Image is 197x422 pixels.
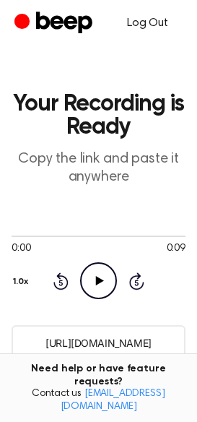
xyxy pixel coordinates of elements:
[113,6,183,40] a: Log Out
[12,150,185,186] p: Copy the link and paste it anywhere
[9,388,188,413] span: Contact us
[12,241,30,257] span: 0:00
[167,241,185,257] span: 0:09
[61,389,165,412] a: [EMAIL_ADDRESS][DOMAIN_NAME]
[12,92,185,139] h1: Your Recording is Ready
[12,270,34,294] button: 1.0x
[14,9,96,38] a: Beep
